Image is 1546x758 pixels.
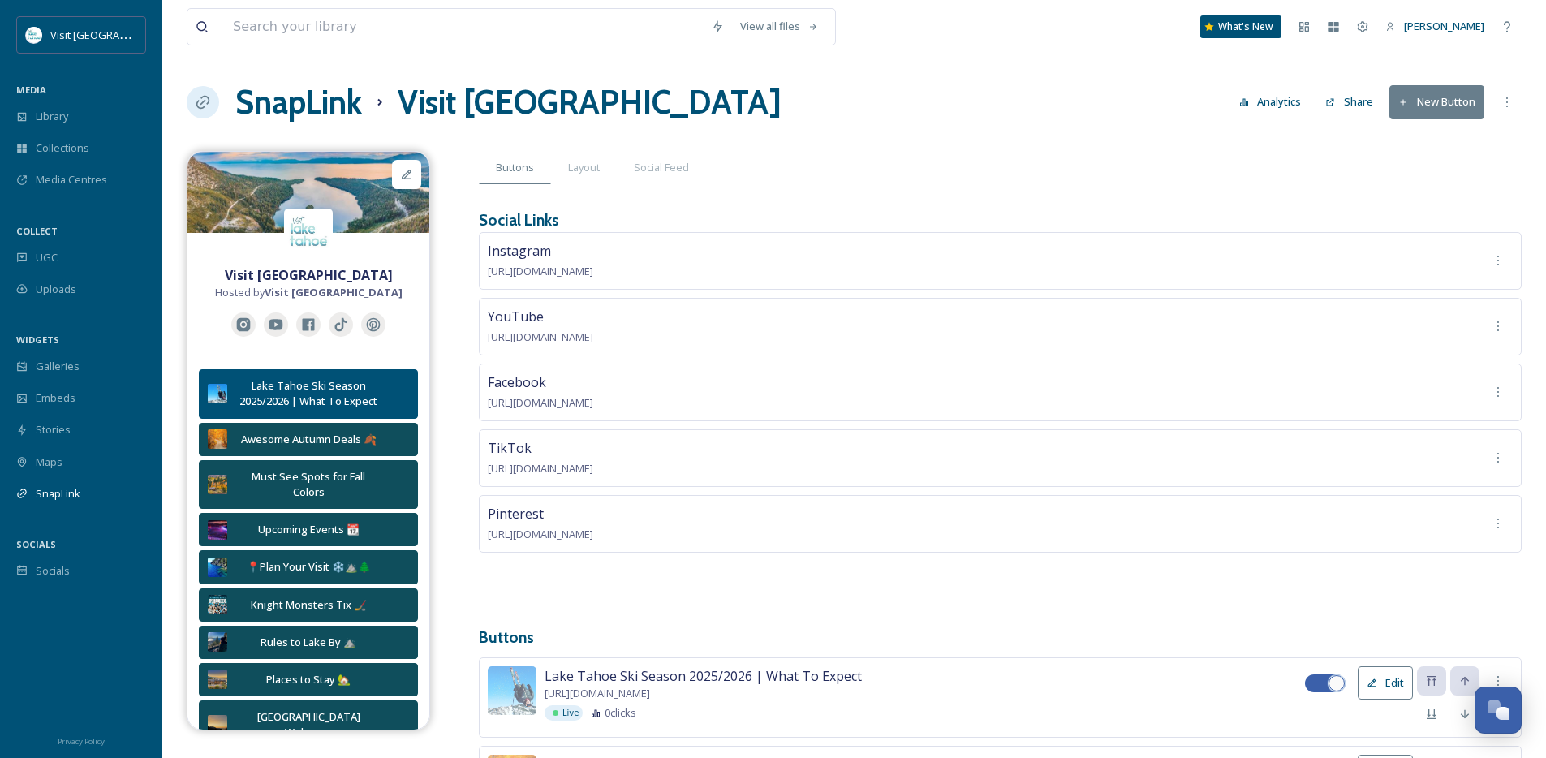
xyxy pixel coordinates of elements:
[1358,666,1413,700] button: Edit
[16,225,58,237] span: COLLECT
[50,27,176,42] span: Visit [GEOGRAPHIC_DATA]
[58,730,105,750] a: Privacy Policy
[187,152,429,233] img: 5ed22be4-7966-46fc-8472-cd558b1817c5.jpg
[36,390,75,406] span: Embeds
[488,373,546,391] span: Facebook
[16,334,59,346] span: WIDGETS
[199,550,418,584] button: 📍Plan Your Visit ❄️⛰️🌲
[208,384,227,403] img: 16069393-0fba-4508-bf96-e0d53a27feea.jpg
[36,563,70,579] span: Socials
[208,475,227,494] img: 6530f2b5-3a04-41bf-af46-ef4efdf3d570.jpg
[732,11,827,42] a: View all files
[488,527,593,541] span: [URL][DOMAIN_NAME]
[235,559,381,575] div: 📍Plan Your Visit ❄️⛰️🌲
[36,282,76,297] span: Uploads
[1317,86,1381,118] button: Share
[235,672,381,687] div: Places to Stay 🏡
[208,670,227,689] img: 5f32336e-3e0c-4c6f-b0f4-2e9ce637787c.jpg
[488,264,593,278] span: [URL][DOMAIN_NAME]
[199,663,418,696] button: Places to Stay 🏡
[235,597,381,613] div: Knight Monsters Tix 🏒
[26,27,42,43] img: download.jpeg
[36,250,58,265] span: UGC
[36,454,62,470] span: Maps
[488,505,544,523] span: Pinterest
[1231,86,1310,118] button: Analytics
[1475,687,1522,734] button: Open Chat
[496,160,534,175] span: Buttons
[208,429,227,449] img: 86641621-05a2-423c-81f8-8ccb8ea7912f.jpg
[1389,85,1484,118] button: New Button
[199,513,418,546] button: Upcoming Events 📆
[58,736,105,747] span: Privacy Policy
[215,285,403,300] span: Hosted by
[1231,86,1318,118] a: Analytics
[225,266,393,284] strong: Visit [GEOGRAPHIC_DATA]
[208,520,227,540] img: 547dce1b-2211-4964-8c79-c80e0e3d65da.jpg
[568,160,600,175] span: Layout
[235,378,381,409] div: Lake Tahoe Ski Season 2025/2026 | What To Expect
[16,84,46,96] span: MEDIA
[235,78,362,127] a: SnapLink
[199,700,418,749] button: [GEOGRAPHIC_DATA] Webcams
[36,486,80,502] span: SnapLink
[488,666,536,715] img: 16069393-0fba-4508-bf96-e0d53a27feea.jpg
[235,469,381,500] div: Must See Spots for Fall Colors
[208,558,227,577] img: b13c3fcf-5cbf-41d7-8a6c-978594b3e6c2.jpg
[199,460,418,509] button: Must See Spots for Fall Colors
[488,308,544,325] span: YouTube
[235,635,381,650] div: Rules to Lake By ⛰️
[36,140,89,156] span: Collections
[488,242,551,260] span: Instagram
[208,595,227,614] img: bc36b3db-dc39-4232-b694-41d47267afa8.jpg
[545,705,583,721] div: Live
[284,209,333,257] img: download.jpeg
[235,522,381,537] div: Upcoming Events 📆
[479,626,1522,649] h3: Buttons
[36,172,107,187] span: Media Centres
[208,715,227,734] img: 7f48781b-3d0b-4900-ae9e-54705d85fa1f.jpg
[545,686,650,701] span: [URL][DOMAIN_NAME]
[225,9,703,45] input: Search your library
[199,369,418,418] button: Lake Tahoe Ski Season 2025/2026 | What To Expect
[208,632,227,652] img: f117afaa-5989-485c-8993-8775d71c68b9.jpg
[479,209,559,232] h3: Social Links
[488,329,593,344] span: [URL][DOMAIN_NAME]
[605,705,636,721] span: 0 clicks
[1200,15,1281,38] a: What's New
[199,626,418,659] button: Rules to Lake By ⛰️
[1404,19,1484,33] span: [PERSON_NAME]
[398,78,782,127] h1: Visit [GEOGRAPHIC_DATA]
[36,359,80,374] span: Galleries
[1377,11,1492,42] a: [PERSON_NAME]
[235,709,381,740] div: [GEOGRAPHIC_DATA] Webcams
[36,422,71,437] span: Stories
[36,109,68,124] span: Library
[488,395,593,410] span: [URL][DOMAIN_NAME]
[488,461,593,476] span: [URL][DOMAIN_NAME]
[488,439,532,457] span: TikTok
[545,666,862,686] span: Lake Tahoe Ski Season 2025/2026 | What To Expect
[199,588,418,622] button: Knight Monsters Tix 🏒
[199,423,418,456] button: Awesome Autumn Deals 🍂
[235,432,381,447] div: Awesome Autumn Deals 🍂
[634,160,689,175] span: Social Feed
[16,538,56,550] span: SOCIALS
[265,285,403,299] strong: Visit [GEOGRAPHIC_DATA]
